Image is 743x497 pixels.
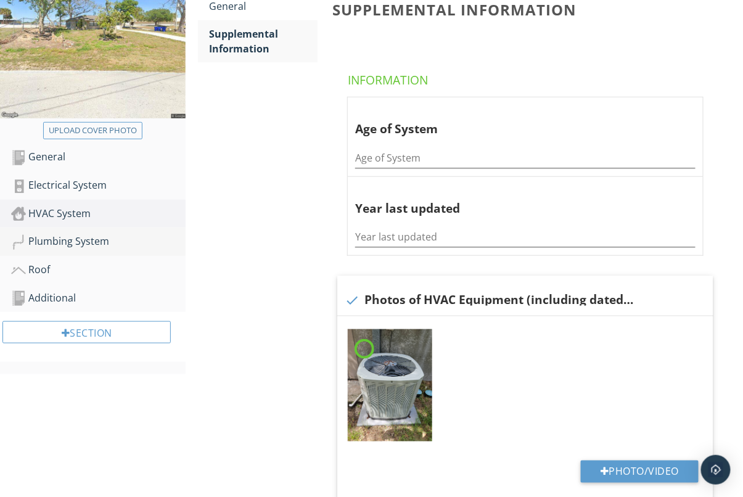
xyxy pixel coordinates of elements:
[355,102,678,138] div: Age of System
[11,149,186,165] div: General
[11,178,186,194] div: Electrical System
[2,321,171,343] div: Section
[11,206,186,222] div: HVAC System
[11,262,186,278] div: Roof
[43,122,142,139] button: Upload cover photo
[11,234,186,250] div: Plumbing System
[348,329,432,442] img: 2Q==
[348,67,708,88] h4: Information
[332,1,723,18] h3: Supplemental Information
[355,227,696,247] input: Year last updated
[209,27,318,56] div: Supplemental Information
[11,290,186,306] div: Additional
[701,455,731,485] div: Open Intercom Messenger
[49,125,137,137] div: Upload cover photo
[581,461,699,483] button: Photo/Video
[355,182,678,218] div: Year last updated
[355,148,696,168] input: Age of System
